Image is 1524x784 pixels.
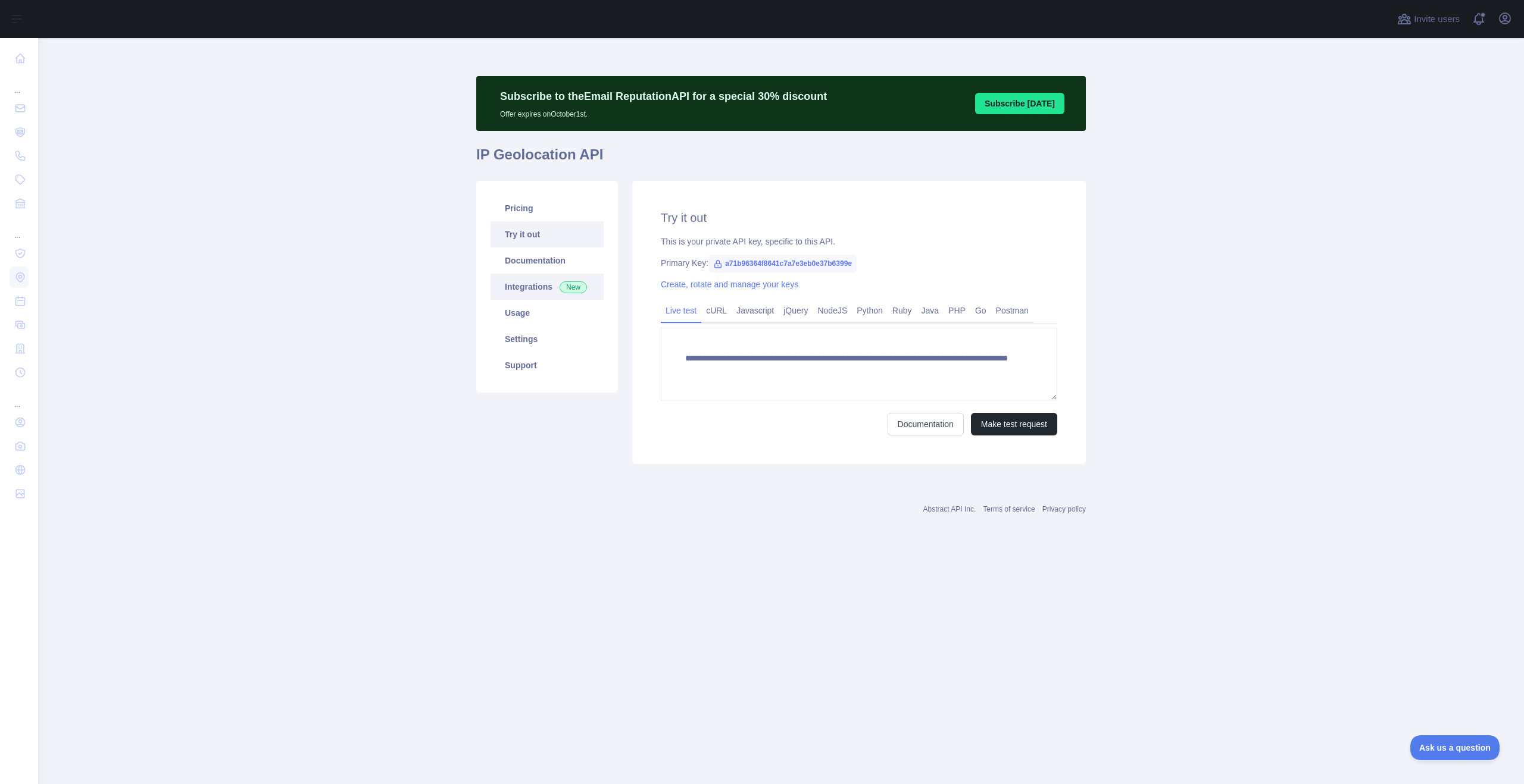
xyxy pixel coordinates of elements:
[1414,12,1460,26] span: Invite users
[661,236,1057,247] div: This is your private API key, specific to this API.
[970,301,991,320] a: Go
[491,195,604,221] a: Pricing
[661,301,701,320] a: Live test
[917,301,944,320] a: Java
[560,281,587,293] span: New
[661,257,1057,269] div: Primary Key:
[732,301,779,320] a: Javascript
[491,247,604,274] a: Documentation
[852,301,888,320] a: Python
[1410,735,1500,760] iframe: Toggle Customer Support
[491,326,604,352] a: Settings
[983,505,1035,513] a: Terms of service
[888,413,964,435] a: Documentation
[708,255,857,272] span: a71b96364f8641c7a7e3eb0e37b6399e
[500,88,827,105] p: Subscribe to the Email Reputation API for a special 30 % discount
[944,301,970,320] a: PHP
[701,301,732,320] a: cURL
[971,413,1057,435] button: Make test request
[1042,505,1086,513] a: Privacy policy
[491,274,604,300] a: Integrations New
[813,301,852,320] a: NodeJS
[491,300,604,326] a: Usage
[1395,10,1462,29] button: Invite users
[491,352,604,378] a: Support
[975,93,1064,114] button: Subscribe [DATE]
[923,505,976,513] a: Abstract API Inc.
[10,385,29,409] div: ...
[491,221,604,247] a: Try it out
[991,301,1033,320] a: Postman
[10,71,29,95] div: ...
[500,105,827,119] p: Offer expires on October 1st.
[661,209,1057,226] h2: Try it out
[476,145,1086,174] h1: IP Geolocation API
[10,217,29,240] div: ...
[888,301,917,320] a: Ruby
[779,301,813,320] a: jQuery
[661,280,798,289] a: Create, rotate and manage your keys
